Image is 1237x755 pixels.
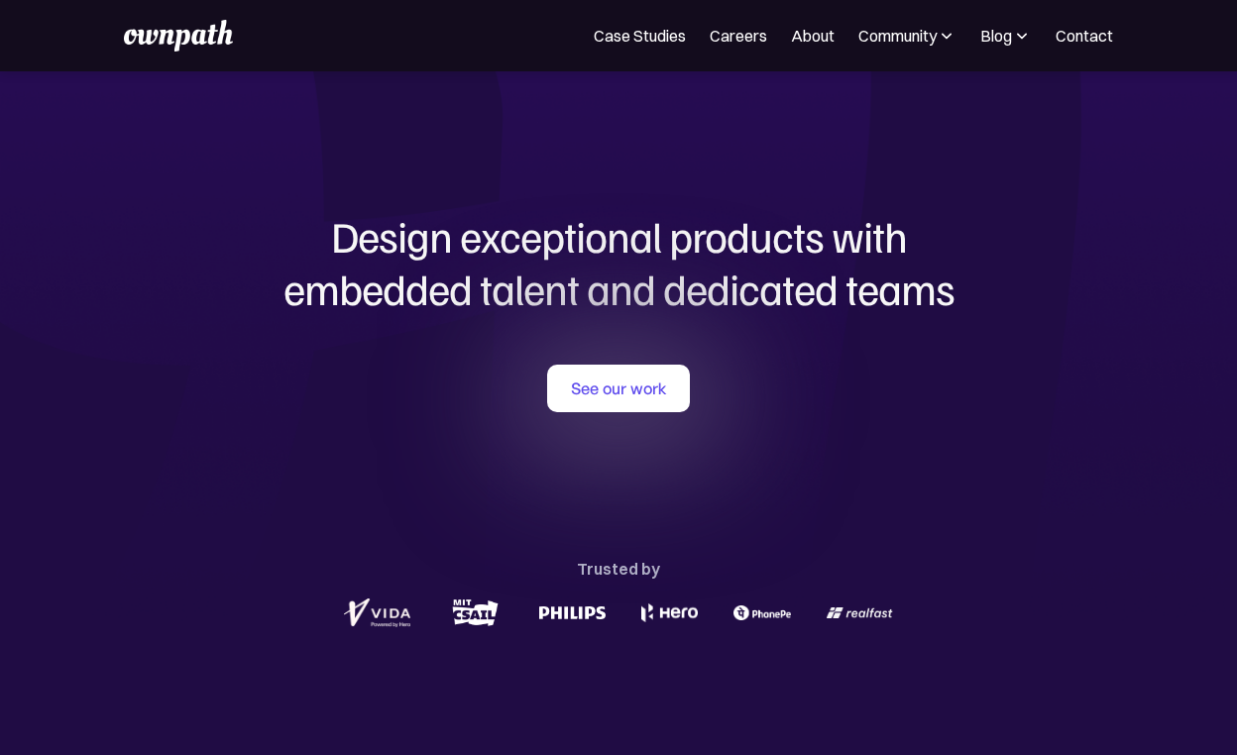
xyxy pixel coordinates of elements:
[577,555,660,583] div: Trusted by
[791,24,835,48] a: About
[547,365,690,412] a: See our work
[980,24,1012,48] div: Blog
[1056,24,1113,48] a: Contact
[710,24,767,48] a: Careers
[858,24,956,48] div: Community
[980,24,1032,48] div: Blog
[594,24,686,48] a: Case Studies
[143,210,1094,315] h1: Design exceptional products with embedded talent and dedicated teams
[858,24,937,48] div: Community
